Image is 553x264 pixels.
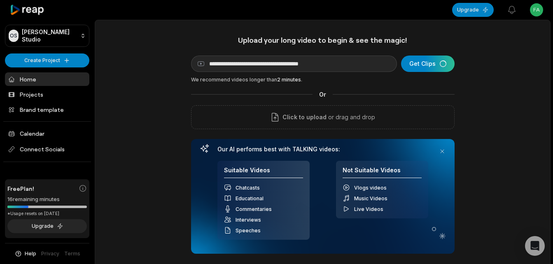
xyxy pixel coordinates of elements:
[401,56,455,72] button: Get Clips
[191,35,455,45] h1: Upload your long video to begin & see the magic!
[7,195,87,204] div: 16 remaining minutes
[7,184,34,193] span: Free Plan!
[282,112,327,122] span: Click to upload
[22,28,77,43] p: [PERSON_NAME] Studio
[64,250,80,257] a: Terms
[5,53,89,67] button: Create Project
[7,211,87,217] div: *Usage resets on [DATE]
[14,250,36,257] button: Help
[236,227,261,234] span: Speeches
[343,167,422,178] h4: Not Suitable Videos
[191,76,455,83] div: We recommend videos longer than .
[5,103,89,116] a: Brand template
[525,236,545,256] div: Open Intercom Messenger
[236,195,264,201] span: Educational
[313,90,333,99] span: Or
[9,30,19,42] div: OS
[7,219,87,233] button: Upgrade
[41,250,59,257] a: Privacy
[236,217,261,223] span: Interviews
[354,185,387,191] span: Vlogs videos
[5,127,89,140] a: Calendar
[236,206,272,212] span: Commentaries
[354,206,383,212] span: Live Videos
[5,142,89,157] span: Connect Socials
[236,185,260,191] span: Chatcasts
[5,72,89,86] a: Home
[25,250,36,257] span: Help
[217,146,428,153] h3: Our AI performs best with TALKING videos:
[354,195,387,201] span: Music Videos
[224,167,303,178] h4: Suitable Videos
[5,88,89,101] a: Projects
[327,112,375,122] p: or drag and drop
[452,3,494,17] button: Upgrade
[277,76,301,83] span: 2 minutes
